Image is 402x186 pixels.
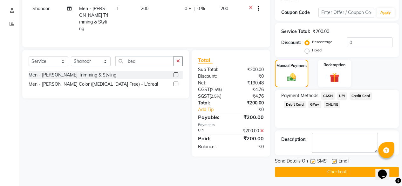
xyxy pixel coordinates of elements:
span: Payment Methods [281,92,318,99]
iframe: chat widget [375,161,396,180]
span: 2.5% [211,87,221,92]
span: Shanoor [32,6,50,11]
label: Fixed [312,47,322,53]
div: ₹200.00 [231,113,269,121]
div: ( ) [193,93,231,100]
div: Paid: [193,135,231,142]
span: UPI [337,92,347,100]
div: Payable: [193,113,231,121]
div: Total: [193,100,231,106]
div: Net: [193,80,231,86]
div: Men - [PERSON_NAME] Trimming & Styling [29,72,116,78]
div: Balance : [193,143,231,150]
span: GPay [308,101,321,108]
div: Discount: [281,39,301,46]
span: Send Details On [275,158,308,166]
div: ₹0 [237,106,269,113]
input: Enter Offer / Coupon Code [318,8,374,17]
button: Checkout [275,167,399,177]
span: Credit Card [350,92,372,100]
div: Sub Total: [193,66,231,73]
div: Payments [198,122,264,128]
div: ₹190.48 [231,80,269,86]
span: | [194,5,195,12]
label: Redemption [324,62,345,68]
div: Men - [PERSON_NAME] Color ([MEDICAL_DATA] Free) - L'oreal [29,81,158,88]
div: ₹200.00 [313,28,329,35]
span: CASH [321,92,335,100]
span: SGST [198,93,209,99]
label: Percentage [312,39,332,45]
div: Discount: [193,73,231,80]
div: UPI [193,128,231,134]
div: ₹4.76 [231,86,269,93]
div: ₹200.00 [231,128,269,134]
div: ( ) [193,86,231,93]
label: Manual Payment [276,63,307,69]
span: Email [338,158,349,166]
span: ONLINE [324,101,340,108]
span: 200 [141,6,148,11]
span: Debit Card [284,101,306,108]
span: 0 % [197,5,205,12]
span: Men - [PERSON_NAME] Trimming & Styling [79,6,108,31]
div: ₹200.00 [231,100,269,106]
div: ₹0 [231,73,269,80]
div: ₹0 [231,143,269,150]
span: 1 [116,6,119,11]
span: 0 F [185,5,191,12]
div: Service Total: [281,28,310,35]
div: ₹200.00 [231,66,269,73]
span: 2.5% [211,94,220,99]
div: ₹200.00 [231,135,269,142]
div: Coupon Code [281,9,318,16]
div: ₹4.76 [231,93,269,100]
div: Description: [281,136,307,143]
img: _cash.svg [284,72,299,83]
button: Apply [377,8,395,17]
span: SMS [317,158,327,166]
img: _gift.svg [327,72,342,83]
span: Total [198,57,213,63]
span: 200 [221,6,228,11]
span: CGST [198,87,210,92]
a: Add Tip [193,106,237,113]
input: Search or Scan [115,56,174,66]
